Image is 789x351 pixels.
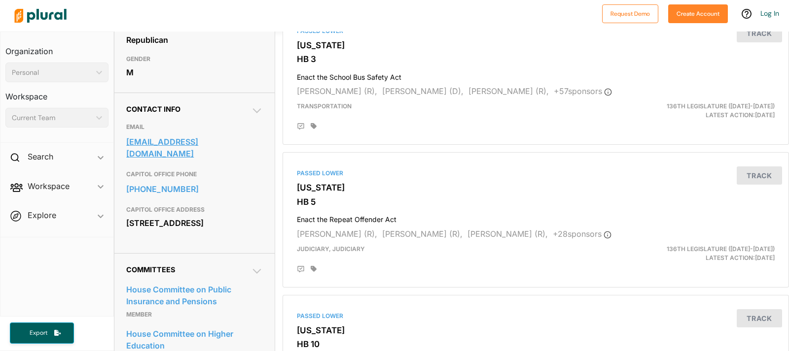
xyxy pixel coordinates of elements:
[668,4,728,23] button: Create Account
[5,82,108,104] h3: Workspace
[467,229,548,239] span: [PERSON_NAME] (R),
[297,68,775,82] h4: Enact the School Bus Safety Act
[297,339,775,349] h3: HB 10
[297,102,352,110] span: Transportation
[382,86,464,96] span: [PERSON_NAME] (D),
[468,86,549,96] span: [PERSON_NAME] (R),
[126,134,263,161] a: [EMAIL_ADDRESS][DOMAIN_NAME]
[126,121,263,133] h3: EMAIL
[553,229,611,239] span: + 28 sponsor s
[12,113,92,123] div: Current Team
[554,86,612,96] span: + 57 sponsor s
[126,32,263,47] div: Republican
[297,265,305,273] div: Add Position Statement
[126,204,263,216] h3: CAPITOL OFFICE ADDRESS
[297,229,377,239] span: [PERSON_NAME] (R),
[126,168,263,180] h3: CAPITOL OFFICE PHONE
[297,54,775,64] h3: HB 3
[667,102,775,110] span: 136th Legislature ([DATE]-[DATE])
[618,245,782,262] div: Latest Action: [DATE]
[311,265,317,272] div: Add tags
[737,166,782,185] button: Track
[297,183,775,192] h3: [US_STATE]
[10,322,74,344] button: Export
[311,123,317,129] div: Add tags
[126,182,263,196] a: [PHONE_NUMBER]
[297,245,365,253] span: Judiciary, Judiciary
[618,102,782,120] div: Latest Action: [DATE]
[297,325,775,335] h3: [US_STATE]
[126,265,175,274] span: Committees
[126,53,263,65] h3: GENDER
[297,86,377,96] span: [PERSON_NAME] (R),
[126,105,180,113] span: Contact Info
[737,309,782,327] button: Track
[297,211,775,224] h4: Enact the Repeat Offender Act
[23,329,54,337] span: Export
[126,216,263,230] div: [STREET_ADDRESS]
[5,37,108,59] h3: Organization
[126,309,263,320] p: Member
[12,67,92,78] div: Personal
[126,282,263,309] a: House Committee on Public Insurance and Pensions
[297,169,775,178] div: Passed Lower
[126,65,263,80] div: M
[297,123,305,130] div: Add Position Statement
[737,24,782,42] button: Track
[602,8,658,18] a: Request Demo
[297,40,775,50] h3: [US_STATE]
[382,229,463,239] span: [PERSON_NAME] (R),
[297,197,775,207] h3: HB 5
[667,245,775,253] span: 136th Legislature ([DATE]-[DATE])
[760,9,779,18] a: Log In
[28,151,53,162] h2: Search
[668,8,728,18] a: Create Account
[602,4,658,23] button: Request Demo
[297,312,775,320] div: Passed Lower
